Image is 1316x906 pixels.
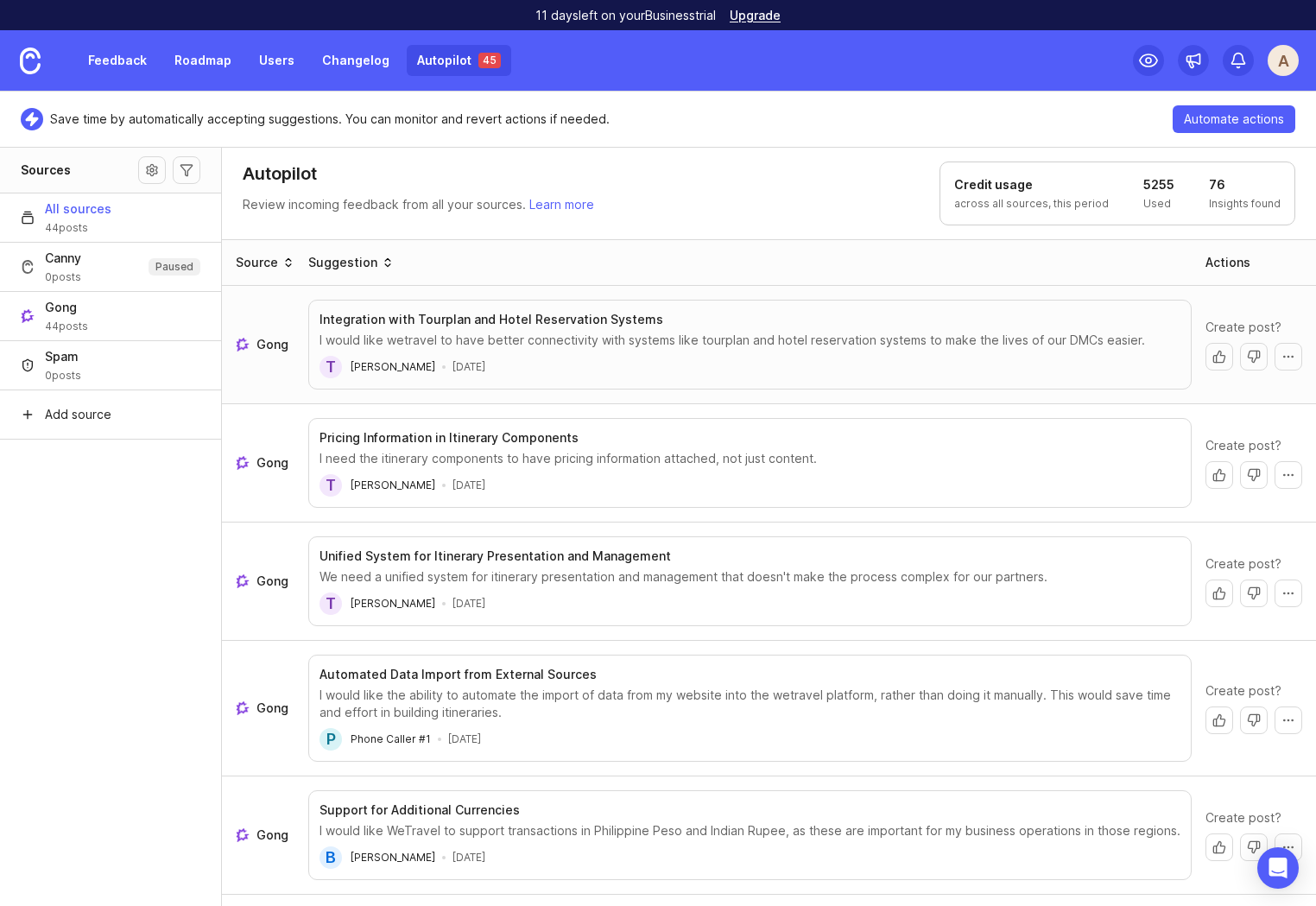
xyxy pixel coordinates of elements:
img: Canny Home [20,48,41,74]
h3: Pricing Information in Itinerary Components [320,429,579,447]
p: Used [1143,197,1174,211]
span: Phone Caller #1 [351,732,431,745]
button: Autopilot filters [173,156,200,184]
img: gong [236,338,250,352]
h1: 5255 [1143,176,1174,193]
a: Learn more [529,197,594,212]
span: All sources [45,200,111,218]
button: Create post [1205,343,1233,371]
button: Create post [1205,833,1233,861]
button: Dismiss with no action [1240,461,1268,489]
h1: Sources [21,162,71,179]
div: B [320,846,342,869]
a: Roadmap [164,45,242,76]
button: Automated Data Import from External SourcesI would like the ability to automate the import of dat... [308,655,1192,762]
button: Create post [1205,706,1233,734]
a: Autopilot 45 [407,45,511,76]
a: See more about where this Gong post draft came from [236,336,294,353]
img: Canny [21,260,35,274]
h3: Support for Additional Currencies [320,801,520,819]
div: I would like WeTravel to support transactions in Philippine Peso and Indian Rupee, as these are i... [320,822,1180,839]
button: Dismiss with no action [1240,833,1268,861]
p: Paused [155,260,193,274]
div: Actions [1205,254,1250,271]
div: P [320,728,342,751]
span: Gong [256,454,288,472]
a: Upgrade [730,10,781,22]
button: Dismiss with no action [1240,343,1268,371]
span: Create post? [1205,555,1281,573]
span: [PERSON_NAME] [351,360,435,373]
button: More actions [1275,461,1302,489]
h3: Integration with Tourplan and Hotel Reservation Systems [320,311,663,328]
p: 45 [483,54,497,67]
span: 0 posts [45,369,81,383]
button: More actions [1275,580,1302,607]
span: Gong [256,336,288,353]
img: gong [236,828,250,842]
a: T[PERSON_NAME] [320,474,435,497]
div: We need a unified system for itinerary presentation and management that doesn't make the process ... [320,568,1180,586]
p: across all sources, this period [954,197,1109,211]
span: Create post? [1205,682,1281,700]
span: [PERSON_NAME] [351,478,435,491]
div: Open Intercom Messenger [1257,847,1299,889]
img: gong [236,701,250,715]
button: More actions [1275,833,1302,861]
div: T [320,474,342,497]
span: Create post? [1205,437,1281,454]
button: Dismiss with no action [1240,580,1268,607]
a: Feedback [78,45,157,76]
span: Create post? [1205,809,1281,827]
div: T [320,592,342,615]
a: B[PERSON_NAME] [320,846,435,869]
p: Save time by automatically accepting suggestions. You can monitor and revert actions if needed. [50,111,610,128]
div: Suggestion [308,254,377,271]
button: Create post [1205,580,1233,607]
span: Gong [256,573,288,590]
button: Integration with Tourplan and Hotel Reservation SystemsI would like wetravel to have better conne... [308,300,1192,390]
button: Source settings [138,156,166,184]
p: 11 days left on your Business trial [535,7,716,24]
span: 44 posts [45,320,88,333]
div: I would like wetravel to have better connectivity with systems like tourplan and hotel reservatio... [320,332,1180,349]
span: Create post? [1205,319,1281,336]
button: A [1268,45,1299,76]
span: [PERSON_NAME] [351,851,435,864]
button: Unified System for Itinerary Presentation and ManagementWe need a unified system for itinerary pr... [308,536,1192,626]
div: I would like the ability to automate the import of data from my website into the wetravel platfor... [320,687,1180,721]
a: See more about where this Gong post draft came from [236,454,294,472]
button: Pricing Information in Itinerary ComponentsI need the itinerary components to have pricing inform... [308,418,1192,508]
span: Gong [256,700,288,717]
a: See more about where this Gong post draft came from [236,700,294,717]
h3: Automated Data Import from External Sources [320,666,597,683]
span: Canny [45,250,81,267]
a: T[PERSON_NAME] [320,592,435,615]
button: Automate actions [1173,105,1295,133]
img: gong [236,574,250,588]
h1: Credit usage [954,176,1109,193]
span: Automate actions [1184,111,1284,128]
a: Changelog [312,45,400,76]
a: PPhone Caller #1 [320,728,431,751]
div: I need the itinerary components to have pricing information attached, not just content. [320,450,1180,467]
span: [PERSON_NAME] [351,597,435,610]
p: Review incoming feedback from all your sources. [243,196,594,213]
img: gong [236,456,250,470]
span: Spam [45,348,81,365]
span: Gong [256,827,288,844]
h3: Unified System for Itinerary Presentation and Management [320,548,671,565]
span: Gong [45,299,88,316]
button: Support for Additional CurrenciesI would like WeTravel to support transactions in Philippine Peso... [308,790,1192,880]
a: T[PERSON_NAME] [320,356,435,378]
button: More actions [1275,706,1302,734]
div: T [320,356,342,378]
h1: 76 [1209,176,1281,193]
a: Users [249,45,305,76]
p: Insights found [1209,197,1281,211]
button: Create post [1205,461,1233,489]
div: Source [236,254,278,271]
a: See more about where this Gong post draft came from [236,573,294,590]
button: More actions [1275,343,1302,371]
